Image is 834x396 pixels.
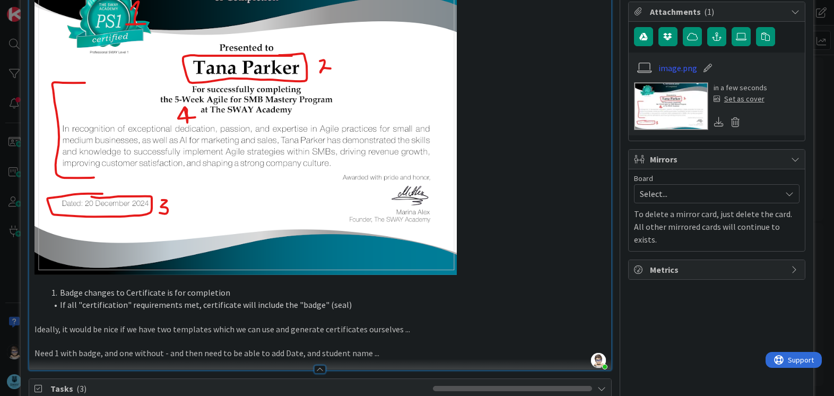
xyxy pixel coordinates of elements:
[704,6,714,17] span: ( 1 )
[22,2,48,14] span: Support
[34,347,605,359] p: Need 1 with badge, and one without - and then need to be able to add Date, and student name ...
[50,382,427,395] span: Tasks
[634,175,653,182] span: Board
[714,115,725,129] div: Download
[34,323,605,335] p: Ideally, it would be nice if we have two templates which we can use and generate certificates our...
[650,5,786,18] span: Attachments
[714,82,767,93] div: in a few seconds
[634,208,800,246] p: To delete a mirror card, just delete the card. All other mirrored cards will continue to exists.
[591,353,606,368] img: GSQywPghEhdbY4OwXOWrjRcy4shk9sHH.png
[650,153,786,166] span: Mirrors
[47,287,605,299] li: Badge changes to Certificate is for completion
[650,263,786,276] span: Metrics
[714,93,765,105] div: Set as cover
[76,383,86,394] span: ( 3 )
[47,299,605,311] li: If all "certification" requirements met, certificate will include the "badge" (seal)
[658,62,697,74] a: image.png
[640,186,776,201] span: Select...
